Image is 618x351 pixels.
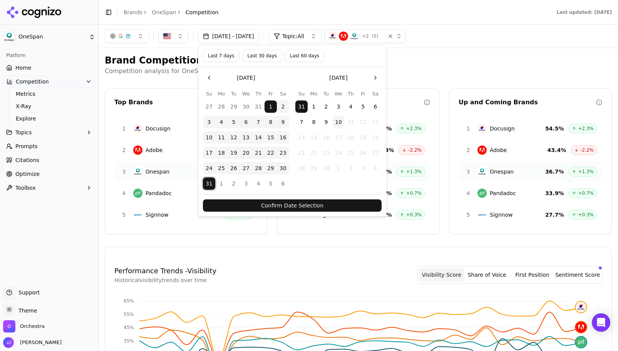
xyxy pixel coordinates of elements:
[369,72,382,84] button: Go to the Next Month
[228,147,240,159] button: Tuesday, August 19th, 2025, selected
[15,308,37,314] span: Theme
[308,100,320,113] button: Monday, September 1st, 2025
[265,162,277,174] button: Friday, August 29th, 2025, selected
[15,129,32,136] span: Topics
[240,177,252,190] button: Wednesday, September 3rd, 2025
[576,337,586,348] img: pandadoc
[228,177,240,190] button: Tuesday, September 2nd, 2025
[464,211,473,219] span: 5
[13,113,86,124] a: Explore
[119,211,129,219] span: 5
[548,146,566,154] span: 43.4 %
[240,131,252,144] button: Wednesday, August 13th, 2025, selected
[215,90,228,97] th: Monday
[215,162,228,174] button: Monday, August 25th, 2025, selected
[578,169,594,175] span: +1.3%
[203,90,215,97] th: Sunday
[490,125,515,132] span: Docusign
[3,62,95,74] a: Home
[203,162,215,174] button: Sunday, August 24th, 2025, selected
[119,125,129,132] span: 1
[265,147,277,159] button: Friday, August 22nd, 2025, selected
[3,75,95,88] button: Competition
[490,168,514,175] span: Onespan
[146,168,169,175] span: Onespan
[240,100,252,113] button: Wednesday, July 30th, 2025
[133,167,142,176] img: Onespan
[119,189,129,197] span: 4
[477,145,487,155] img: Adobe
[203,147,215,159] button: Sunday, August 17th, 2025, selected
[240,147,252,159] button: Wednesday, August 20th, 2025, selected
[252,147,265,159] button: Thursday, August 21st, 2025, selected
[186,8,219,16] span: Competition
[464,146,473,154] span: 2
[3,140,95,152] a: Prompts
[146,125,171,132] span: Docusign
[133,210,142,219] img: Signnow
[277,90,289,97] th: Saturday
[252,177,265,190] button: Thursday, September 4th, 2025
[277,162,289,174] button: Saturday, August 30th, 2025, selected
[369,100,382,113] button: Saturday, September 6th, 2025
[146,146,162,154] span: Adobe
[119,168,129,175] span: 3
[369,90,382,97] th: Saturday
[124,325,134,330] tspan: 45%
[15,64,31,72] span: Home
[3,31,15,43] img: OneSpan
[320,100,332,113] button: Tuesday, September 2nd, 2025
[114,276,216,284] p: Historical visibility trends over time
[408,147,422,153] span: -2.2%
[265,116,277,128] button: Friday, August 8th, 2025, selected
[477,189,487,198] img: Pandadoc
[203,90,289,190] table: August 2025
[203,177,215,190] button: Sunday, August 31st, 2025, selected
[556,9,612,15] div: Last updated: [DATE]
[252,116,265,128] button: Thursday, August 7th, 2025, selected
[240,116,252,128] button: Wednesday, August 6th, 2025, selected
[203,72,215,84] button: Go to the Previous Month
[545,211,564,219] span: 27.7 %
[555,268,600,282] button: Sentiment Score
[464,168,473,175] span: 3
[464,189,473,197] span: 4
[198,29,259,43] button: [DATE] - [DATE]
[215,177,228,190] button: Monday, September 1st, 2025
[277,177,289,190] button: Saturday, September 6th, 2025
[545,125,564,132] span: 54.5 %
[265,177,277,190] button: Friday, September 5th, 2025
[240,90,252,97] th: Wednesday
[133,124,142,133] img: Docusign
[277,116,289,128] button: Saturday, August 9th, 2025, selected
[339,32,348,41] img: Adobe
[146,211,168,219] span: Signnow
[406,169,422,175] span: +1.3%
[332,100,345,113] button: Wednesday, September 3rd, 2025
[163,32,171,40] img: US
[477,167,487,176] img: Onespan
[114,98,252,107] div: Top Brands
[16,78,49,85] span: Competition
[240,162,252,174] button: Wednesday, August 27th, 2025, selected
[320,90,332,97] th: Tuesday
[228,116,240,128] button: Tuesday, August 5th, 2025, selected
[578,190,594,196] span: +0.7%
[265,90,277,97] th: Friday
[477,124,487,133] img: Docusign
[345,90,357,97] th: Thursday
[215,131,228,144] button: Monday, August 11th, 2025, selected
[357,90,369,97] th: Friday
[252,131,265,144] button: Thursday, August 14th, 2025, selected
[545,189,564,197] span: 33.9 %
[16,90,83,98] span: Metrics
[3,49,95,62] div: Platform
[252,162,265,174] button: Thursday, August 28th, 2025, selected
[277,147,289,159] button: Saturday, August 23rd, 2025, selected
[372,33,379,39] span: ( 5 )
[328,32,337,41] img: Docusign
[490,189,516,197] span: Pandadoc
[308,90,320,97] th: Monday
[350,32,359,41] img: Onespan
[124,9,142,15] a: Brands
